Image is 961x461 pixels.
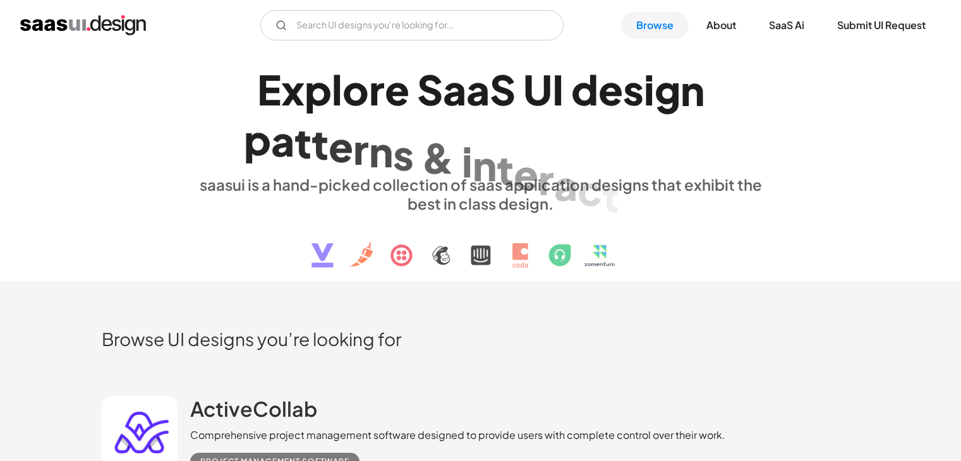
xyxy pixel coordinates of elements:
div: a [271,116,294,165]
div: d [571,65,598,114]
div: S [490,65,516,114]
div: l [332,65,342,114]
div: r [353,124,369,173]
div: I [552,65,564,114]
div: a [466,65,490,114]
input: Search UI designs you're looking for... [260,10,564,40]
div: x [281,65,305,114]
a: Submit UI Request [822,11,941,39]
img: text, icon, saas logo [289,213,672,278]
a: About [691,11,751,39]
div: a [443,65,466,114]
div: S [417,65,443,114]
div: p [244,116,271,164]
div: e [329,122,353,171]
div: s [623,65,644,114]
div: i [462,137,473,186]
div: s [393,130,414,179]
a: home [20,15,146,35]
div: n [369,127,393,176]
h2: ActiveCollab [190,396,317,421]
div: n [680,66,704,114]
div: e [514,150,538,199]
div: t [602,172,619,220]
div: t [294,118,311,167]
div: p [305,65,332,114]
div: c [577,165,602,214]
div: E [257,65,281,114]
a: Browse [621,11,689,39]
a: ActiveCollab [190,396,317,428]
div: i [644,65,655,114]
div: n [473,141,497,189]
div: t [311,120,329,169]
a: SaaS Ai [754,11,819,39]
div: o [342,65,369,114]
div: t [497,145,514,194]
div: U [523,65,552,114]
div: g [655,66,680,114]
h1: Explore SaaS UI design patterns & interactions. [190,65,771,162]
div: r [538,155,554,203]
div: r [369,65,385,114]
div: e [385,65,409,114]
div: e [598,65,623,114]
form: Email Form [260,10,564,40]
div: saasui is a hand-picked collection of saas application designs that exhibit the best in class des... [190,175,771,213]
div: Comprehensive project management software designed to provide users with complete control over th... [190,428,725,443]
div: & [421,133,454,182]
div: a [554,160,577,209]
h2: Browse UI designs you’re looking for [102,328,860,350]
